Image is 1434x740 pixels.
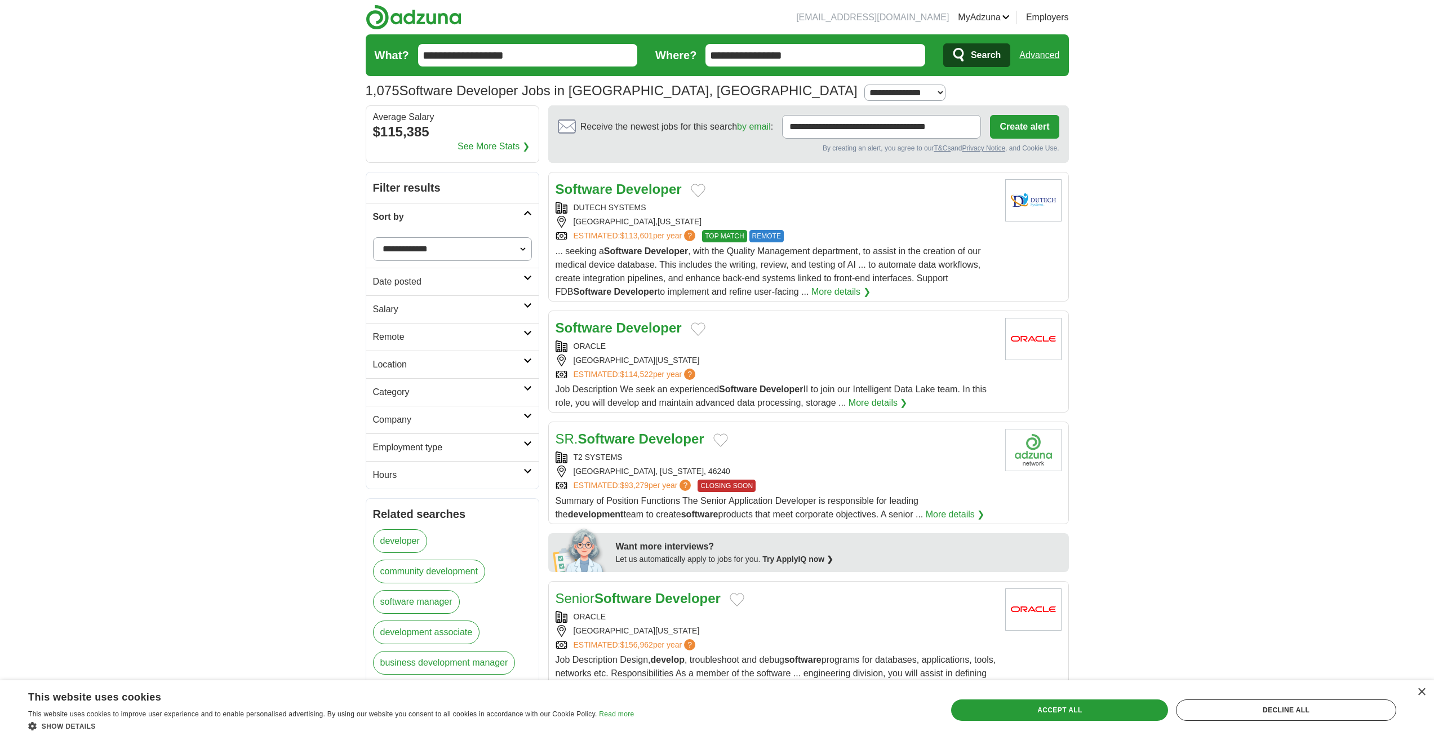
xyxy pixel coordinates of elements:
[373,113,532,122] div: Average Salary
[926,508,985,521] a: More details ❯
[684,369,695,380] span: ?
[28,687,606,704] div: This website uses cookies
[556,451,996,463] div: T2 SYSTEMS
[574,369,698,380] a: ESTIMATED:$114,522per year?
[556,355,996,366] div: [GEOGRAPHIC_DATA][US_STATE]
[556,591,721,606] a: SeniorSoftware Developer
[373,621,480,644] a: development associate
[366,81,399,101] span: 1,075
[580,120,773,134] span: Receive the newest jobs for this search :
[990,115,1059,139] button: Create alert
[366,5,461,30] img: Adzuna logo
[811,285,871,299] a: More details ❯
[730,593,744,606] button: Add to favorite jobs
[684,639,695,650] span: ?
[574,342,606,351] a: ORACLE
[28,710,597,718] span: This website uses cookies to improve user experience and to enable personalised advertising. By u...
[366,378,539,406] a: Category
[556,320,612,335] strong: Software
[737,122,771,131] a: by email
[366,461,539,489] a: Hours
[1026,11,1069,24] a: Employers
[1005,179,1062,221] img: Dutech Systems logo
[604,246,642,256] strong: Software
[28,720,634,732] div: Show details
[373,210,523,224] h2: Sort by
[620,481,649,490] span: $93,279
[616,553,1062,565] div: Let us automatically apply to jobs for you.
[1005,429,1062,471] img: Company logo
[373,506,532,522] h2: Related searches
[574,230,698,242] a: ESTIMATED:$113,601per year?
[373,441,523,454] h2: Employment type
[373,468,523,482] h2: Hours
[971,44,1001,67] span: Search
[1019,44,1059,67] a: Advanced
[373,122,532,142] div: $115,385
[373,590,460,614] a: software manager
[574,480,694,492] a: ESTIMATED:$93,279per year?
[655,47,696,64] label: Where?
[375,47,409,64] label: What?
[680,480,691,491] span: ?
[578,431,635,446] strong: Software
[616,181,682,197] strong: Developer
[558,143,1059,153] div: By creating an alert, you agree to our and , and Cookie Use.
[616,540,1062,553] div: Want more interviews?
[42,723,96,730] span: Show details
[556,384,987,407] span: Job Description We seek an experienced II to join our Intelligent Data Lake team. In this role, y...
[574,203,646,212] a: DUTECH SYSTEMS
[639,431,704,446] strong: Developer
[574,639,698,651] a: ESTIMATED:$156,962per year?
[553,527,607,572] img: apply-iq-scientist.png
[366,268,539,295] a: Date posted
[574,287,612,296] strong: Software
[616,320,682,335] strong: Developer
[574,612,606,621] a: ORACLE
[698,480,756,492] span: CLOSING SOON
[366,323,539,351] a: Remote
[373,385,523,399] h2: Category
[681,509,718,519] strong: software
[784,655,822,664] strong: software
[556,625,996,637] div: [GEOGRAPHIC_DATA][US_STATE]
[962,144,1005,152] a: Privacy Notice
[934,144,951,152] a: T&Cs
[684,230,695,241] span: ?
[620,640,652,649] span: $156,962
[951,699,1168,721] div: Accept all
[373,560,485,583] a: community development
[366,295,539,323] a: Salary
[373,358,523,371] h2: Location
[650,655,684,664] strong: develop
[958,11,1010,24] a: MyAdzuna
[1176,699,1396,721] div: Decline all
[1417,688,1426,697] div: Close
[655,591,721,606] strong: Developer
[1005,588,1062,631] img: Oracle logo
[366,433,539,461] a: Employment type
[373,529,427,553] a: developer
[373,275,523,289] h2: Date posted
[749,230,784,242] span: REMOTE
[373,303,523,316] h2: Salary
[599,710,634,718] a: Read more, opens a new window
[556,181,682,197] a: Software Developer
[796,11,949,24] li: [EMAIL_ADDRESS][DOMAIN_NAME]
[702,230,747,242] span: TOP MATCH
[373,330,523,344] h2: Remote
[556,320,682,335] a: Software Developer
[1005,318,1062,360] img: Oracle logo
[719,384,757,394] strong: Software
[645,246,688,256] strong: Developer
[594,591,651,606] strong: Software
[620,370,652,379] span: $114,522
[556,431,704,446] a: SR.Software Developer
[713,433,728,447] button: Add to favorite jobs
[556,655,996,705] span: Job Description Design, , troubleshoot and debug programs for databases, applications, tools, net...
[691,322,705,336] button: Add to favorite jobs
[614,287,658,296] strong: Developer
[458,140,530,153] a: See More Stats ❯
[366,351,539,378] a: Location
[373,651,516,675] a: business development manager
